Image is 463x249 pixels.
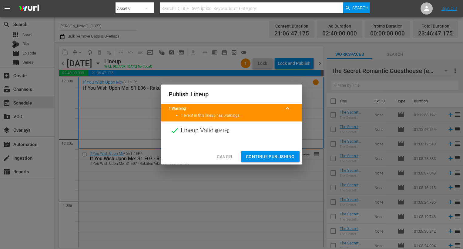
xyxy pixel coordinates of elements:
[181,113,295,118] li: 1 event in this lineup has warnings.
[4,5,11,12] span: menu
[284,105,291,112] span: keyboard_arrow_up
[161,121,302,140] div: Lineup Valid
[280,101,295,116] button: keyboard_arrow_up
[212,151,238,162] button: Cancel
[215,126,230,135] span: ( [DATE] )
[169,89,295,99] h2: Publish Lineup
[169,106,280,111] title: 1 Warning
[241,151,300,162] button: Continue Publishing
[441,6,457,11] a: Sign Out
[246,153,295,161] span: Continue Publishing
[352,2,368,13] span: Search
[217,153,233,161] span: Cancel
[15,2,44,16] img: ans4CAIJ8jUAAAAAAAAAAAAAAAAAAAAAAAAgQb4GAAAAAAAAAAAAAAAAAAAAAAAAJMjXAAAAAAAAAAAAAAAAAAAAAAAAgAT5G...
